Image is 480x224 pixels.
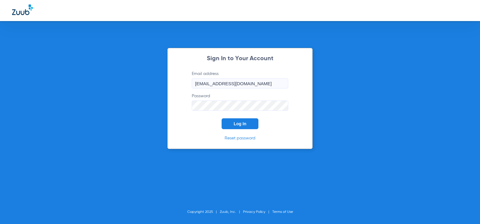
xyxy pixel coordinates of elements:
[192,78,288,89] input: Email address
[222,118,258,129] button: Log In
[12,5,33,15] img: Zuub Logo
[243,210,265,214] a: Privacy Policy
[234,121,246,126] span: Log In
[187,209,220,215] li: Copyright 2025
[272,210,293,214] a: Terms of Use
[192,101,288,111] input: Password
[192,71,288,89] label: Email address
[220,209,243,215] li: Zuub, Inc.
[225,136,255,140] a: Reset password
[192,93,288,111] label: Password
[183,56,297,62] h2: Sign In to Your Account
